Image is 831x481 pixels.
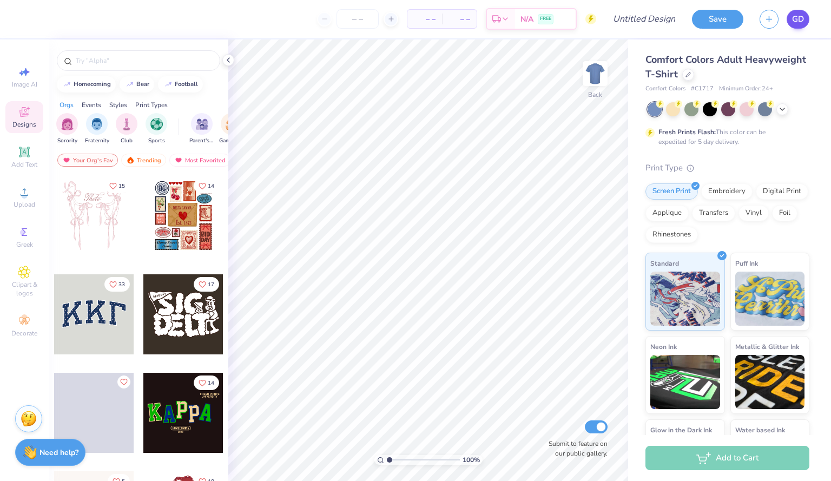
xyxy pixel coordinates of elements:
[189,113,214,145] button: filter button
[219,113,244,145] div: filter for Game Day
[449,14,470,25] span: – –
[756,183,808,200] div: Digital Print
[91,118,103,130] img: Fraternity Image
[11,160,37,169] span: Add Text
[74,81,111,87] div: homecoming
[650,355,720,409] img: Neon Ink
[463,455,480,465] span: 100 %
[208,183,214,189] span: 14
[196,118,208,130] img: Parent's Weekend Image
[169,154,230,167] div: Most Favorited
[735,258,758,269] span: Puff Ink
[62,156,71,164] img: most_fav.gif
[146,113,167,145] button: filter button
[701,183,753,200] div: Embroidery
[194,277,219,292] button: Like
[85,113,109,145] button: filter button
[650,341,677,352] span: Neon Ink
[135,100,168,110] div: Print Types
[126,156,135,164] img: trending.gif
[692,10,743,29] button: Save
[60,100,74,110] div: Orgs
[136,81,149,87] div: bear
[543,439,608,458] label: Submit to feature on our public gallery.
[194,179,219,193] button: Like
[792,13,804,25] span: GD
[208,380,214,386] span: 14
[150,118,163,130] img: Sports Image
[719,84,773,94] span: Minimum Order: 24 +
[116,113,137,145] button: filter button
[540,15,551,23] span: FREE
[158,76,203,93] button: football
[735,424,785,436] span: Water based Ink
[118,183,125,189] span: 15
[11,329,37,338] span: Decorate
[194,375,219,390] button: Like
[164,81,173,88] img: trend_line.gif
[650,272,720,326] img: Standard
[117,375,130,388] button: Like
[56,113,78,145] button: filter button
[85,113,109,145] div: filter for Fraternity
[146,113,167,145] div: filter for Sports
[61,118,74,130] img: Sorority Image
[658,128,716,136] strong: Fresh Prints Flash:
[56,113,78,145] div: filter for Sorority
[82,100,101,110] div: Events
[735,341,799,352] span: Metallic & Glitter Ink
[219,113,244,145] button: filter button
[75,55,213,66] input: Try "Alpha"
[5,280,43,298] span: Clipart & logos
[121,118,133,130] img: Club Image
[414,14,436,25] span: – –
[189,137,214,145] span: Parent's Weekend
[189,113,214,145] div: filter for Parent's Weekend
[691,84,714,94] span: # C1717
[208,282,214,287] span: 17
[337,9,379,29] input: – –
[12,120,36,129] span: Designs
[57,76,116,93] button: homecoming
[584,63,606,84] img: Back
[14,200,35,209] span: Upload
[520,14,533,25] span: N/A
[126,81,134,88] img: trend_line.gif
[658,127,792,147] div: This color can be expedited for 5 day delivery.
[604,8,684,30] input: Untitled Design
[16,240,33,249] span: Greek
[650,258,679,269] span: Standard
[645,162,809,174] div: Print Type
[121,154,166,167] div: Trending
[57,154,118,167] div: Your Org's Fav
[650,424,712,436] span: Glow in the Dark Ink
[104,179,130,193] button: Like
[692,205,735,221] div: Transfers
[148,137,165,145] span: Sports
[12,80,37,89] span: Image AI
[63,81,71,88] img: trend_line.gif
[104,277,130,292] button: Like
[645,53,806,81] span: Comfort Colors Adult Heavyweight T-Shirt
[174,156,183,164] img: most_fav.gif
[116,113,137,145] div: filter for Club
[738,205,769,221] div: Vinyl
[219,137,244,145] span: Game Day
[57,137,77,145] span: Sorority
[118,282,125,287] span: 33
[121,137,133,145] span: Club
[120,76,154,93] button: bear
[735,355,805,409] img: Metallic & Glitter Ink
[175,81,198,87] div: football
[85,137,109,145] span: Fraternity
[645,205,689,221] div: Applique
[645,227,698,243] div: Rhinestones
[787,10,809,29] a: GD
[772,205,797,221] div: Foil
[735,272,805,326] img: Puff Ink
[109,100,127,110] div: Styles
[588,90,602,100] div: Back
[645,183,698,200] div: Screen Print
[226,118,238,130] img: Game Day Image
[645,84,685,94] span: Comfort Colors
